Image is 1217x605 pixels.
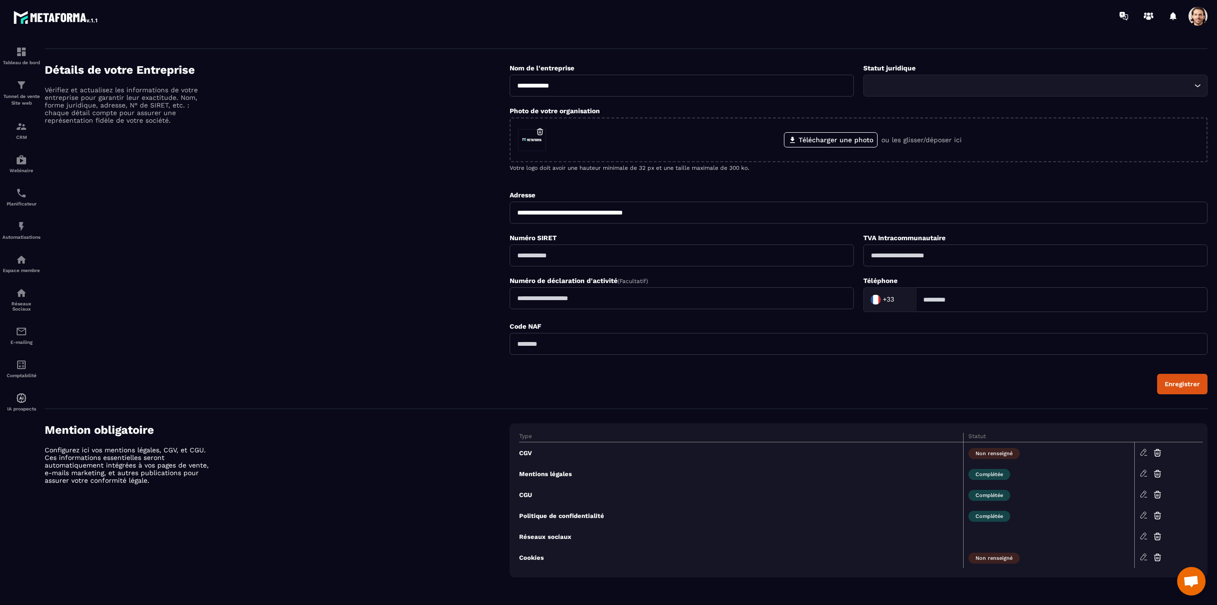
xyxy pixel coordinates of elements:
span: +33 [883,295,894,304]
a: social-networksocial-networkRéseaux Sociaux [2,280,40,319]
a: formationformationTunnel de vente Site web [2,72,40,114]
label: Télécharger une photo [784,132,878,147]
th: Type [519,433,963,442]
div: Search for option [863,75,1207,97]
p: Webinaire [2,168,40,173]
img: formation [16,46,27,58]
span: Non renseigné [968,448,1020,459]
label: TVA Intracommunautaire [863,234,946,242]
label: Numéro SIRET [510,234,557,242]
p: Planificateur [2,201,40,206]
p: Vérifiez et actualisez les informations de votre entreprise pour garantir leur exactitude. Nom, f... [45,86,211,124]
td: CGU [519,484,963,505]
p: Espace membre [2,268,40,273]
p: E-mailing [2,340,40,345]
input: Search for option [869,80,1192,91]
img: social-network [16,287,27,299]
label: Code NAF [510,322,541,330]
label: Adresse [510,191,535,199]
span: Complétée [968,490,1010,501]
img: automations [16,254,27,265]
a: automationsautomationsEspace membre [2,247,40,280]
a: automationsautomationsWebinaire [2,147,40,180]
span: Non renseigné [968,553,1020,564]
td: Mentions légales [519,463,963,484]
label: Téléphone [863,277,898,284]
p: Votre logo doit avoir une hauteur minimale de 32 px et une taille maximale de 300 ko. [510,165,1207,171]
p: ou les glisser/déposer ici [881,136,962,144]
p: Tableau de bord [2,60,40,65]
label: Nom de l'entreprise [510,64,574,72]
input: Search for option [896,293,906,307]
a: schedulerschedulerPlanificateur [2,180,40,214]
p: IA prospects [2,406,40,411]
h4: Mention obligatoire [45,423,510,437]
img: Country Flag [866,290,885,309]
label: Numéro de déclaration d'activité [510,277,648,284]
p: Automatisations [2,234,40,240]
th: Statut [964,433,1134,442]
div: Mở cuộc trò chuyện [1177,567,1206,595]
label: Photo de votre organisation [510,107,600,115]
td: Politique de confidentialité [519,505,963,526]
td: CGV [519,442,963,464]
p: CRM [2,135,40,140]
img: automations [16,221,27,232]
a: emailemailE-mailing [2,319,40,352]
div: Enregistrer [1165,381,1200,388]
div: Search for option [863,287,916,312]
td: Cookies [519,547,963,568]
img: formation [16,121,27,132]
a: formationformationCRM [2,114,40,147]
p: Configurez ici vos mentions légales, CGV, et CGU. Ces informations essentielles seront automatiqu... [45,446,211,484]
img: logo [13,9,99,26]
p: Réseaux Sociaux [2,301,40,312]
p: Comptabilité [2,373,40,378]
img: email [16,326,27,337]
img: automations [16,154,27,166]
td: Réseaux sociaux [519,526,963,547]
label: Statut juridique [863,64,916,72]
img: scheduler [16,187,27,199]
span: (Facultatif) [618,278,648,284]
a: formationformationTableau de bord [2,39,40,72]
span: Complétée [968,511,1010,522]
a: accountantaccountantComptabilité [2,352,40,385]
a: automationsautomationsAutomatisations [2,214,40,247]
img: automations [16,392,27,404]
p: Tunnel de vente Site web [2,93,40,107]
span: Complétée [968,469,1010,480]
button: Enregistrer [1157,374,1207,394]
h4: Détails de votre Entreprise [45,63,510,77]
img: formation [16,79,27,91]
img: accountant [16,359,27,371]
